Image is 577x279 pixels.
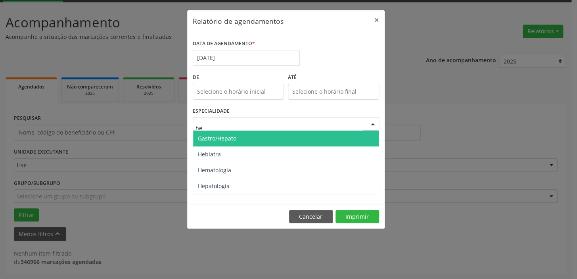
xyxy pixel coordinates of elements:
[198,182,230,190] span: Hepatologia
[193,71,284,84] label: De
[193,105,230,117] label: ESPECIALIDADE
[193,38,255,50] label: DATA DE AGENDAMENTO
[196,120,363,136] input: Seleciona uma especialidade
[369,10,385,30] button: Close
[198,135,236,142] span: Gastro/Hepato
[193,16,284,26] h5: Relatório de agendamentos
[288,71,379,84] label: ATÉ
[335,210,379,223] button: Imprimir
[288,84,379,100] input: Selecione o horário final
[193,50,300,66] input: Selecione uma data ou intervalo
[193,84,284,100] input: Selecione o horário inicial
[198,150,221,158] span: Hebiatra
[289,210,333,223] button: Cancelar
[198,166,231,174] span: Hematologia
